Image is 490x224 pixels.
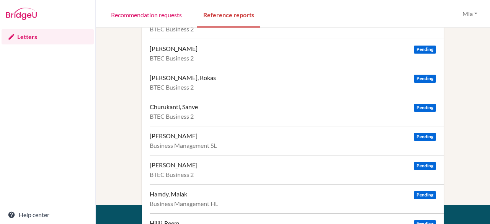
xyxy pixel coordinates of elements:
div: BTEC Business 2 [150,25,436,33]
a: [PERSON_NAME], Rokas Pending BTEC Business 2 [150,68,444,97]
span: Pending [414,46,436,54]
a: Reference reports [197,1,260,28]
a: [PERSON_NAME] Pending BTEC Business 2 [150,39,444,68]
div: Hamdy, Malak [150,190,187,198]
a: Letters [2,29,94,44]
div: Churukanti, Sanve [150,103,198,111]
span: Pending [414,162,436,170]
span: Pending [414,133,436,141]
div: BTEC Business 2 [150,171,436,178]
div: [PERSON_NAME] [150,132,198,140]
a: [PERSON_NAME] Pending BTEC Business 2 [150,155,444,184]
span: Pending [414,191,436,199]
div: Business Management HL [150,200,436,208]
span: Pending [414,104,436,112]
div: Business Management SL [150,142,436,149]
img: Bridge-U [6,8,37,20]
div: [PERSON_NAME], Rokas [150,74,216,82]
div: BTEC Business 2 [150,113,436,120]
div: BTEC Business 2 [150,54,436,62]
div: [PERSON_NAME] [150,45,198,52]
div: BTEC Business 2 [150,83,436,91]
a: Recommendation requests [105,1,188,28]
a: [PERSON_NAME] Pending Business Management SL [150,126,444,155]
a: Hamdy, Malak Pending Business Management HL [150,184,444,213]
span: Pending [414,75,436,83]
a: Help center [2,207,94,222]
div: [PERSON_NAME] [150,161,198,169]
a: Churukanti, Sanve Pending BTEC Business 2 [150,97,444,126]
button: Mia [459,7,481,21]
